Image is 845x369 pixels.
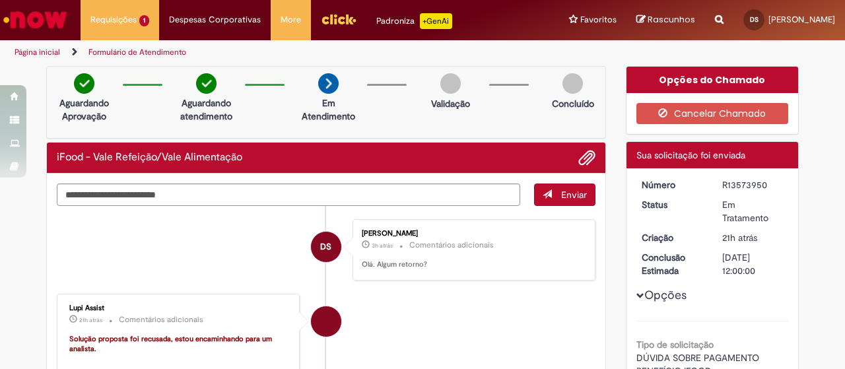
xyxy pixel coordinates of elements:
[626,67,799,93] div: Opções do Chamado
[1,7,69,33] img: ServiceNow
[632,251,713,277] dt: Conclusão Estimada
[169,13,261,26] span: Despesas Corporativas
[636,103,789,124] button: Cancelar Chamado
[57,152,242,164] h2: iFood - Vale Refeição/Vale Alimentação Histórico de tíquete
[722,198,784,224] div: Em Tratamento
[362,259,582,270] p: Olá. Algum retorno?
[321,9,356,29] img: click_logo_yellow_360x200.png
[750,15,759,24] span: DS
[722,178,784,191] div: R13573950
[311,306,341,337] div: Lupi Assist
[632,178,713,191] dt: Número
[196,73,217,94] img: check-circle-green.png
[57,184,520,206] textarea: Digite sua mensagem aqui...
[420,13,452,29] p: +GenAi
[376,13,452,29] div: Padroniza
[562,73,583,94] img: img-circle-grey.png
[90,13,137,26] span: Requisições
[580,13,617,26] span: Favoritos
[79,316,102,324] time: 28/09/2025 13:51:58
[74,73,94,94] img: check-circle-green.png
[636,339,714,351] b: Tipo de solicitação
[722,232,757,244] time: 28/09/2025 13:50:51
[311,232,341,262] div: Debora Alves Martins Dos Santos
[431,97,470,110] p: Validação
[552,97,594,110] p: Concluído
[318,73,339,94] img: arrow-next.png
[296,96,360,123] p: Em Atendimento
[722,251,784,277] div: [DATE] 12:00:00
[534,184,595,206] button: Enviar
[281,13,301,26] span: More
[119,314,203,325] small: Comentários adicionais
[79,316,102,324] span: 21h atrás
[52,96,116,123] p: Aguardando Aprovação
[578,149,595,166] button: Adicionar anexos
[88,47,186,57] a: Formulário de Atendimento
[440,73,461,94] img: img-circle-grey.png
[722,231,784,244] div: 28/09/2025 13:50:51
[636,149,745,161] span: Sua solicitação foi enviada
[722,232,757,244] span: 21h atrás
[69,334,274,354] font: Solução proposta foi recusada, estou encaminhando para um analista.
[768,14,835,25] span: [PERSON_NAME]
[15,47,60,57] a: Página inicial
[372,242,393,250] span: 3h atrás
[636,14,695,26] a: Rascunhos
[632,198,713,211] dt: Status
[632,231,713,244] dt: Criação
[174,96,238,123] p: Aguardando atendimento
[561,189,587,201] span: Enviar
[139,15,149,26] span: 1
[409,240,494,251] small: Comentários adicionais
[362,230,582,238] div: [PERSON_NAME]
[648,13,695,26] span: Rascunhos
[372,242,393,250] time: 29/09/2025 08:05:31
[320,231,331,263] span: DS
[10,40,553,65] ul: Trilhas de página
[69,304,289,312] div: Lupi Assist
